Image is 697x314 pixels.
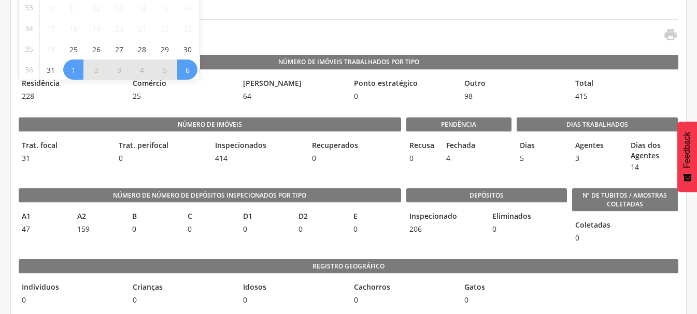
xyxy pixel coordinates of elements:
span: Agosto 20, 2025 [109,18,129,38]
span: Agosto 17, 2025 [40,18,61,38]
legend: Recuperados [309,140,401,152]
legend: Total [572,78,678,90]
span: Agosto 25, 2025 [63,39,83,59]
span: 0 [351,91,457,101]
legend: B [129,211,179,223]
legend: D1 [240,211,290,223]
span: 47 [19,224,69,234]
span: 0 [240,224,290,234]
legend: Dias [517,140,567,152]
legend: Coletadas [572,220,578,232]
legend: Número de Número de Depósitos Inspecionados por Tipo [19,188,401,203]
span: Feedback [682,132,692,168]
legend: Dias Trabalhados [517,117,677,132]
legend: Cachorros [351,282,457,294]
span: 4 [443,153,475,163]
i:  [663,27,678,42]
span: 3 [572,153,622,163]
span: 0 [350,224,401,234]
span: 228 [19,91,124,101]
legend: Indivíduos [19,282,124,294]
legend: Pendência [406,117,512,132]
span: 64 [240,91,346,101]
legend: Ponto estratégico [351,78,457,90]
span: Setembro 6, 2025 [177,59,197,80]
span: 206 [406,224,484,234]
span: Agosto 28, 2025 [132,39,152,59]
span: 0 [295,224,346,234]
span: Agosto 18, 2025 [63,18,83,38]
span: 25 [130,91,235,101]
span: 35 [25,39,33,59]
legend: E [350,211,401,223]
span: 414 [212,153,304,163]
span: 0 [129,224,179,234]
legend: Registro geográfico [19,259,678,274]
legend: Crianças [130,282,235,294]
span: 0 [130,295,235,305]
legend: Comércio [130,78,235,90]
legend: C [184,211,235,223]
legend: Outro [461,78,567,90]
legend: Inspecionados [212,140,304,152]
legend: Eliminados [489,211,567,223]
span: Agosto 27, 2025 [109,39,129,59]
legend: Número de imóveis [19,117,401,132]
button: Feedback - Mostrar pesquisa [677,122,697,192]
legend: Nº de Tubitos / Amostras coletadas [572,188,678,212]
a:  [657,27,678,44]
legend: Idosos [240,282,346,294]
legend: Recusa [406,140,438,152]
span: 159 [74,224,124,234]
legend: [PERSON_NAME] [240,78,346,90]
span: Setembro 3, 2025 [109,59,129,80]
span: Agosto 30, 2025 [177,39,197,59]
legend: Agentes [572,140,622,152]
span: 0 [406,153,438,163]
legend: Residência [19,78,124,90]
span: 98 [461,91,567,101]
legend: Gatos [461,282,567,294]
span: 0 [351,295,457,305]
span: 0 [461,295,567,305]
span: Setembro 2, 2025 [86,59,106,80]
legend: Depósitos [406,188,567,203]
span: 0 [489,224,567,234]
span: 34 [25,18,33,38]
span: 0 [184,224,235,234]
span: 0 [572,233,578,243]
legend: Número de Imóveis Trabalhados por Tipo [19,55,678,69]
legend: A1 [19,211,69,223]
legend: Dias dos Agentes [628,140,678,161]
span: 415 [572,91,678,101]
span: Agosto 31, 2025 [40,59,61,80]
legend: Fechada [443,140,475,152]
span: Agosto 24, 2025 [40,39,61,59]
span: Agosto 26, 2025 [86,39,106,59]
legend: Trat. perifocal [116,140,207,152]
span: 14 [628,162,678,172]
legend: A2 [74,211,124,223]
span: 0 [240,295,346,305]
span: Agosto 21, 2025 [132,18,152,38]
span: Setembro 4, 2025 [132,59,152,80]
span: 0 [19,295,124,305]
span: 0 [309,153,401,163]
span: 31 [19,153,110,163]
span: 36 [25,59,33,80]
legend: Inspecionado [406,211,484,223]
span: Agosto 19, 2025 [86,18,106,38]
span: Agosto 22, 2025 [154,18,175,38]
legend: Trat. focal [19,140,110,152]
span: Agosto 29, 2025 [154,39,175,59]
span: Setembro 1, 2025 [63,59,83,80]
legend: D2 [295,211,346,223]
span: 5 [517,153,567,163]
span: Agosto 23, 2025 [177,18,197,38]
span: 0 [116,153,207,163]
span: Setembro 5, 2025 [154,59,175,80]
